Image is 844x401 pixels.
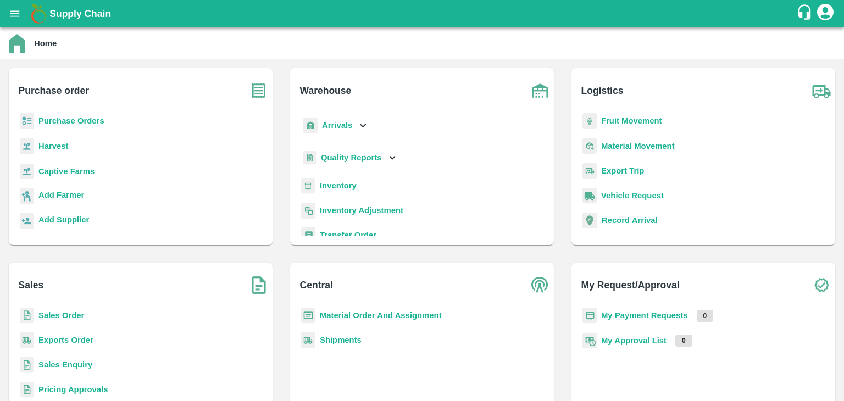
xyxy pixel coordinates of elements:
[38,360,92,369] a: Sales Enquiry
[582,188,597,204] img: vehicle
[320,206,403,215] a: Inventory Adjustment
[582,308,597,324] img: payment
[320,181,357,190] a: Inventory
[582,163,597,179] img: delivery
[582,113,597,129] img: fruit
[27,3,49,25] img: logo
[303,118,318,133] img: whArrival
[796,4,815,24] div: customer-support
[526,77,554,104] img: warehouse
[581,83,624,98] b: Logistics
[601,191,664,200] a: Vehicle Request
[300,83,352,98] b: Warehouse
[20,332,34,348] img: shipments
[601,116,662,125] a: Fruit Movement
[675,335,692,347] p: 0
[38,142,68,151] a: Harvest
[601,142,675,151] a: Material Movement
[49,6,796,21] a: Supply Chain
[697,310,714,322] p: 0
[38,336,93,344] a: Exports Order
[601,311,688,320] a: My Payment Requests
[245,271,273,299] img: soSales
[582,332,597,349] img: approval
[38,116,104,125] a: Purchase Orders
[38,167,95,176] a: Captive Farms
[9,34,25,53] img: home
[19,277,44,293] b: Sales
[300,277,333,293] b: Central
[245,77,273,104] img: purchase
[581,277,680,293] b: My Request/Approval
[20,308,34,324] img: sales
[301,178,315,194] img: whInventory
[320,311,442,320] a: Material Order And Assignment
[20,138,34,154] img: harvest
[2,1,27,26] button: open drawer
[38,215,89,224] b: Add Supplier
[601,336,667,345] a: My Approval List
[582,138,597,154] img: material
[34,39,57,48] b: Home
[38,385,108,394] a: Pricing Approvals
[303,151,316,165] img: qualityReport
[582,213,597,228] img: recordArrival
[301,113,369,138] div: Arrivals
[808,77,835,104] img: truck
[20,113,34,129] img: reciept
[19,83,89,98] b: Purchase order
[815,2,835,25] div: account of current user
[320,336,362,344] a: Shipments
[301,227,315,243] img: whTransfer
[322,121,352,130] b: Arrivals
[601,166,644,175] a: Export Trip
[20,213,34,229] img: supplier
[38,191,84,199] b: Add Farmer
[526,271,554,299] img: central
[321,153,382,162] b: Quality Reports
[301,203,315,219] img: inventory
[20,357,34,373] img: sales
[320,231,376,240] a: Transfer Order
[49,8,111,19] b: Supply Chain
[38,311,84,320] a: Sales Order
[20,188,34,204] img: farmer
[38,189,84,204] a: Add Farmer
[20,382,34,398] img: sales
[20,163,34,180] img: harvest
[808,271,835,299] img: check
[301,147,398,169] div: Quality Reports
[602,216,658,225] a: Record Arrival
[38,214,89,229] a: Add Supplier
[301,332,315,348] img: shipments
[301,308,315,324] img: centralMaterial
